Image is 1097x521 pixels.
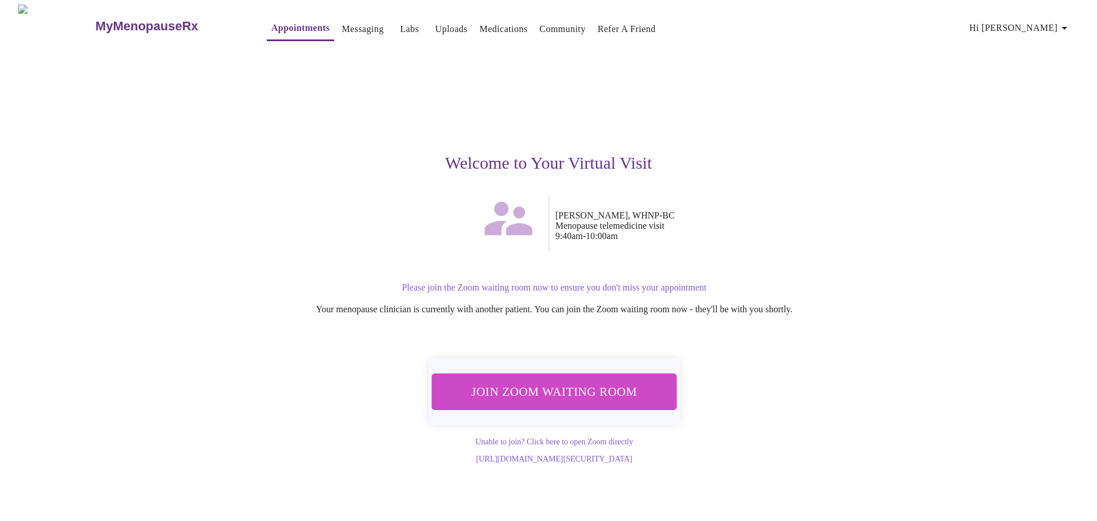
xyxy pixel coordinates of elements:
a: Medications [479,21,527,37]
h3: Welcome to Your Virtual Visit [197,153,900,173]
a: Unable to join? Click here to open Zoom directly [475,438,633,446]
button: Refer a Friend [593,18,660,41]
a: Community [539,21,586,37]
p: Your menopause clinician is currently with another patient. You can join the Zoom waiting room no... [208,304,900,315]
a: Appointments [271,20,330,36]
button: Medications [475,18,532,41]
button: Uploads [431,18,473,41]
span: Join Zoom Waiting Room [447,381,662,402]
p: [PERSON_NAME], WHNP-BC Menopause telemedicine visit 9:40am - 10:00am [555,210,900,241]
p: Please join the Zoom waiting room now to ensure you don't miss your appointment [208,283,900,293]
span: Hi [PERSON_NAME] [970,20,1071,36]
a: Messaging [342,21,383,37]
a: Uploads [435,21,468,37]
a: Refer a Friend [598,21,656,37]
a: Labs [400,21,419,37]
a: MyMenopauseRx [94,6,244,46]
button: Community [535,18,590,41]
button: Labs [391,18,428,41]
h3: MyMenopauseRx [95,19,198,34]
a: [URL][DOMAIN_NAME][SECURITY_DATA] [476,455,632,463]
button: Appointments [267,17,334,41]
img: MyMenopauseRx Logo [18,5,94,47]
button: Join Zoom Waiting Room [431,373,677,409]
button: Messaging [337,18,388,41]
button: Hi [PERSON_NAME] [965,17,1076,39]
